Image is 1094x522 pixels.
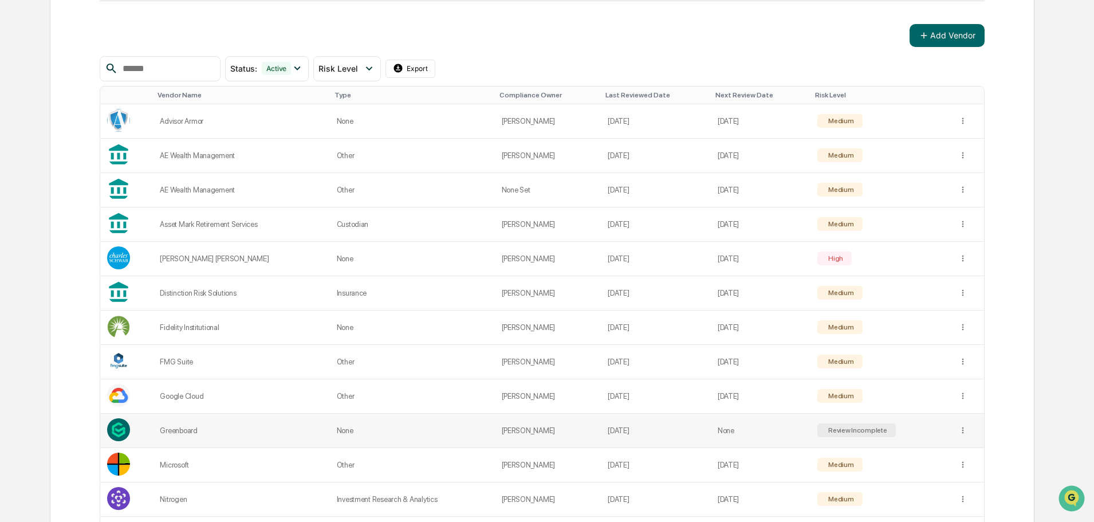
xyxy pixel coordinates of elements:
[495,345,601,379] td: [PERSON_NAME]
[83,236,92,245] div: 🗄️
[81,284,139,293] a: Powered byPylon
[114,284,139,293] span: Pylon
[11,145,30,163] img: Tammy Steffen
[107,384,130,407] img: Vendor Logo
[7,252,77,272] a: 🔎Data Lookup
[160,461,322,469] div: Microsoft
[160,254,322,263] div: [PERSON_NAME] [PERSON_NAME]
[826,426,887,434] div: Review Incomplete
[11,127,77,136] div: Past conversations
[826,358,853,366] div: Medium
[826,151,853,159] div: Medium
[330,345,495,379] td: Other
[711,482,810,517] td: [DATE]
[24,88,45,108] img: 8933085812038_c878075ebb4cc5468115_72.jpg
[711,345,810,379] td: [DATE]
[158,91,325,99] div: Toggle SortBy
[230,64,257,73] span: Status :
[499,91,597,99] div: Toggle SortBy
[95,156,99,165] span: •
[52,99,158,108] div: We're available if you need us!
[711,448,810,482] td: [DATE]
[107,453,130,476] img: Vendor Logo
[601,173,711,207] td: [DATE]
[160,392,322,401] div: Google Cloud
[495,104,601,139] td: [PERSON_NAME]
[826,461,853,469] div: Medium
[330,139,495,173] td: Other
[11,257,21,266] div: 🔎
[385,60,436,78] button: Export
[711,104,810,139] td: [DATE]
[495,311,601,345] td: [PERSON_NAME]
[107,418,130,441] img: Vendor Logo
[711,276,810,311] td: [DATE]
[107,487,130,510] img: Vendor Logo
[601,104,711,139] td: [DATE]
[78,230,147,250] a: 🗄️Attestations
[178,125,208,139] button: See all
[11,88,32,108] img: 1746055101610-c473b297-6a78-478c-a979-82029cc54cd1
[815,91,947,99] div: Toggle SortBy
[95,187,99,196] span: •
[330,242,495,276] td: None
[711,414,810,448] td: None
[107,315,130,338] img: Vendor Logo
[715,91,806,99] div: Toggle SortBy
[711,139,810,173] td: [DATE]
[601,242,711,276] td: [DATE]
[107,246,130,269] img: Vendor Logo
[330,276,495,311] td: Insurance
[52,88,188,99] div: Start new chat
[495,276,601,311] td: [PERSON_NAME]
[330,207,495,242] td: Custodian
[1057,484,1088,515] iframe: Open customer support
[711,242,810,276] td: [DATE]
[160,495,322,504] div: Nitrogen
[601,482,711,517] td: [DATE]
[601,379,711,414] td: [DATE]
[601,276,711,311] td: [DATE]
[95,234,142,246] span: Attestations
[335,91,490,99] div: Toggle SortBy
[495,173,601,207] td: None Set
[101,187,125,196] span: [DATE]
[11,24,208,42] p: How can we help?
[495,379,601,414] td: [PERSON_NAME]
[160,358,322,366] div: FMG Suite
[330,482,495,517] td: Investment Research & Analytics
[826,392,853,400] div: Medium
[601,414,711,448] td: [DATE]
[711,207,810,242] td: [DATE]
[160,151,322,160] div: AE Wealth Management
[107,350,130,372] img: Vendor Logo
[601,311,711,345] td: [DATE]
[11,176,30,194] img: Tammy Steffen
[826,289,853,297] div: Medium
[711,311,810,345] td: [DATE]
[23,234,74,246] span: Preclearance
[601,207,711,242] td: [DATE]
[262,62,292,75] div: Active
[826,117,853,125] div: Medium
[36,156,93,165] span: [PERSON_NAME]
[23,256,72,268] span: Data Lookup
[11,236,21,245] div: 🖐️
[601,139,711,173] td: [DATE]
[160,323,322,332] div: Fidelity Institutional
[330,379,495,414] td: Other
[601,448,711,482] td: [DATE]
[160,186,322,194] div: AE Wealth Management
[495,414,601,448] td: [PERSON_NAME]
[109,91,148,99] div: Toggle SortBy
[495,482,601,517] td: [PERSON_NAME]
[7,230,78,250] a: 🖐️Preclearance
[826,495,853,503] div: Medium
[330,414,495,448] td: None
[826,220,853,228] div: Medium
[826,323,853,331] div: Medium
[160,117,322,125] div: Advisor Armor
[36,187,93,196] span: [PERSON_NAME]
[330,104,495,139] td: None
